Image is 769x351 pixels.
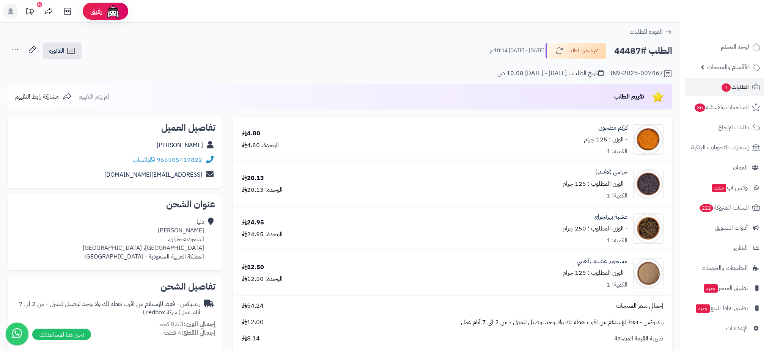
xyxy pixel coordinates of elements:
div: تاريخ الطلب : [DATE] - [DATE] 10:08 ص [497,69,604,78]
img: 1639894895-Turmeric%20Powder%202-90x90.jpg [634,124,663,155]
span: إجمالي سعر المنتجات [616,302,664,310]
a: السلات المتروكة222 [685,199,764,217]
a: عشبة بهرنجراج [594,213,627,221]
div: 12.50 [242,263,264,272]
img: 1693553337-Bhringraj-90x90.jpg [634,213,663,244]
a: تحديثات المنصة [20,4,39,21]
span: طلبات الإرجاع [718,122,749,133]
div: 20.13 [242,174,264,183]
span: وآتس آب [711,182,748,193]
h2: عنوان الشحن [14,200,215,209]
a: واتساب [133,155,155,165]
span: العودة للطلبات [629,27,663,36]
a: العملاء [685,158,764,177]
span: ريدبوكس - فقط للإستلام من اقرب نقطة لك ولا يوجد توصيل للمنزل - من 2 الى 7 أيام عمل [461,318,664,327]
span: المراجعات والأسئلة [694,102,749,113]
small: - الوزن المطلوب : 125 جرام [563,179,627,188]
strong: إجمالي القطع: [181,328,215,337]
a: لوحة التحكم [685,38,764,56]
a: الطلبات1 [685,78,764,96]
span: 8.14 [242,334,260,343]
a: الإعدادات [685,319,764,337]
span: العملاء [733,162,748,173]
a: الفاتورة [43,42,82,59]
span: رفيق [90,7,102,16]
span: 36 [695,103,705,112]
a: خزامى (لافندر) [595,168,627,177]
h2: تفاصيل العميل [14,123,215,132]
a: المراجعات والأسئلة36 [685,98,764,116]
a: كركم مطحون [598,124,627,132]
img: ai-face.png [105,4,121,19]
a: تطبيق المتجرجديد [685,279,764,297]
h2: الطلب #44487 [614,43,672,59]
span: مشاركة رابط التقييم [15,92,59,101]
span: تطبيق المتجر [703,283,748,293]
a: طلبات الإرجاع [685,118,764,136]
span: الفاتورة [49,46,64,55]
div: الكمية: 1 [607,236,627,245]
a: التطبيقات والخدمات [685,259,764,277]
img: 1746642114-Brahmi%20Powder-90x90.jpg [634,258,663,288]
span: التطبيقات والخدمات [701,263,748,273]
small: - الوزن المطلوب : 125 جرام [563,268,627,277]
div: 10 [37,2,42,7]
span: تطبيق نقاط البيع [695,303,748,313]
span: السلات المتروكة [699,202,749,213]
span: 222 [700,204,713,212]
span: 1 [722,83,731,92]
a: [PERSON_NAME] [157,141,203,150]
a: التقارير [685,239,764,257]
span: الإعدادات [726,323,748,334]
div: ريدبوكس - فقط للإستلام من اقرب نقطة لك ولا يوجد توصيل للمنزل - من 2 الى 7 أيام عمل [14,300,200,317]
small: 0.63 كجم [159,320,215,329]
div: دنيا [PERSON_NAME] السعوديه جازان، [GEOGRAPHIC_DATA]، [GEOGRAPHIC_DATA] المملكة العربية السعودية ... [83,218,204,261]
strong: إجمالي الوزن: [184,320,215,329]
div: الكمية: 1 [607,191,627,200]
a: إشعارات التحويلات البنكية [685,138,764,157]
span: ضريبة القيمة المضافة [615,334,664,343]
span: جديد [704,284,718,293]
span: 12.00 [242,318,264,327]
span: التقارير [733,243,748,253]
small: [DATE] - [DATE] 10:14 م [490,47,544,55]
span: لوحة التحكم [721,42,749,52]
span: الأقسام والمنتجات [707,62,749,72]
button: تم شحن الطلب [546,43,606,59]
a: مسحوق عشبة براهمي [577,257,627,266]
a: [EMAIL_ADDRESS][DOMAIN_NAME] [104,170,202,179]
small: - الوزن المطلوب : 250 جرام [563,224,627,233]
a: وآتس آبجديد [685,179,764,197]
a: تطبيق نقاط البيعجديد [685,299,764,317]
div: الوحدة: 4.80 [242,141,279,150]
span: 54.24 [242,302,264,310]
span: الطلبات [721,82,749,92]
div: الكمية: 1 [607,280,627,289]
div: الوحدة: 20.13 [242,186,283,194]
span: ( شركة redbox ) [143,308,181,317]
img: logo-2.png [717,21,762,37]
div: الوحدة: 12.50 [242,275,283,284]
span: لم يتم التقييم [79,92,109,101]
span: جديد [696,304,710,313]
div: الكمية: 1 [607,147,627,156]
div: 24.95 [242,218,264,227]
span: تقييم الطلب [614,92,644,101]
a: 966505419822 [157,155,202,165]
h2: تفاصيل الشحن [14,282,215,291]
div: INV-2025-007467 [610,69,672,78]
img: 1639830222-Lavender-90x90.jpg [634,169,663,199]
a: أدوات التسويق [685,219,764,237]
span: أدوات التسويق [715,223,748,233]
span: جديد [712,184,726,192]
small: 4 قطعة [163,328,215,337]
a: مشاركة رابط التقييم [15,92,72,101]
span: إشعارات التحويلات البنكية [691,142,749,153]
div: 4.80 [242,129,260,138]
small: - الوزن : 125 جرام [584,135,627,144]
div: الوحدة: 24.95 [242,230,283,239]
a: العودة للطلبات [629,27,672,36]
